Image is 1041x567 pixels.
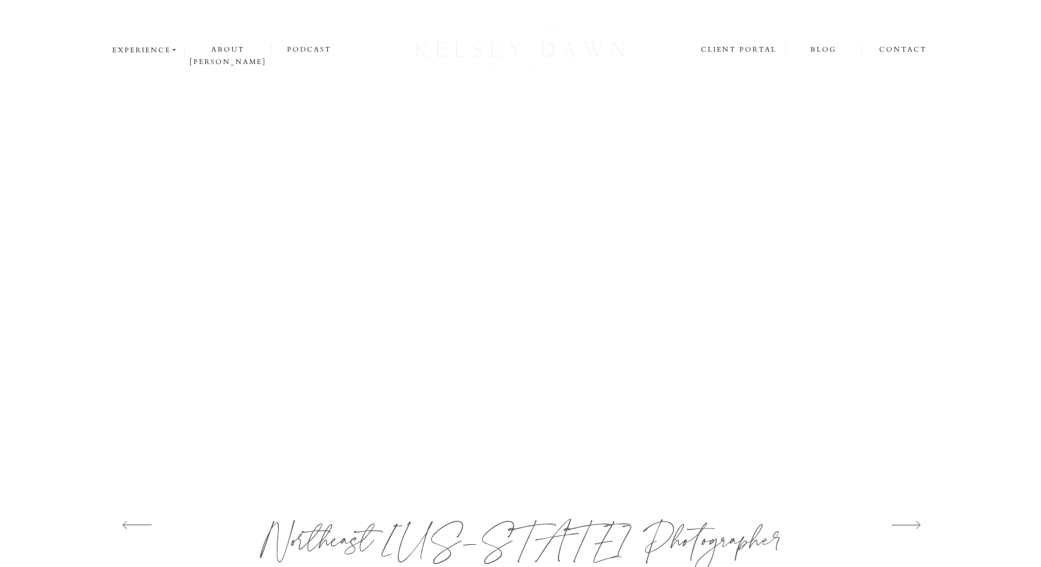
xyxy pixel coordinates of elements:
[786,43,861,56] a: blog
[879,43,927,57] a: contact
[112,44,179,56] a: experience
[185,43,271,56] a: about [PERSON_NAME]
[701,43,779,58] a: client portal
[271,43,347,56] a: podcast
